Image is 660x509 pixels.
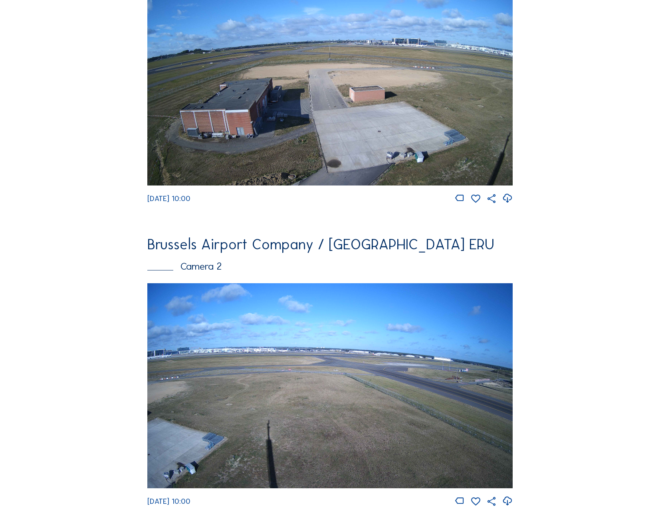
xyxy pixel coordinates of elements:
[147,237,512,252] div: Brussels Airport Company / [GEOGRAPHIC_DATA] ERU
[147,261,512,271] div: Camera 2
[147,283,512,488] img: Image
[147,194,190,203] span: [DATE] 10:00
[147,497,190,506] span: [DATE] 10:00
